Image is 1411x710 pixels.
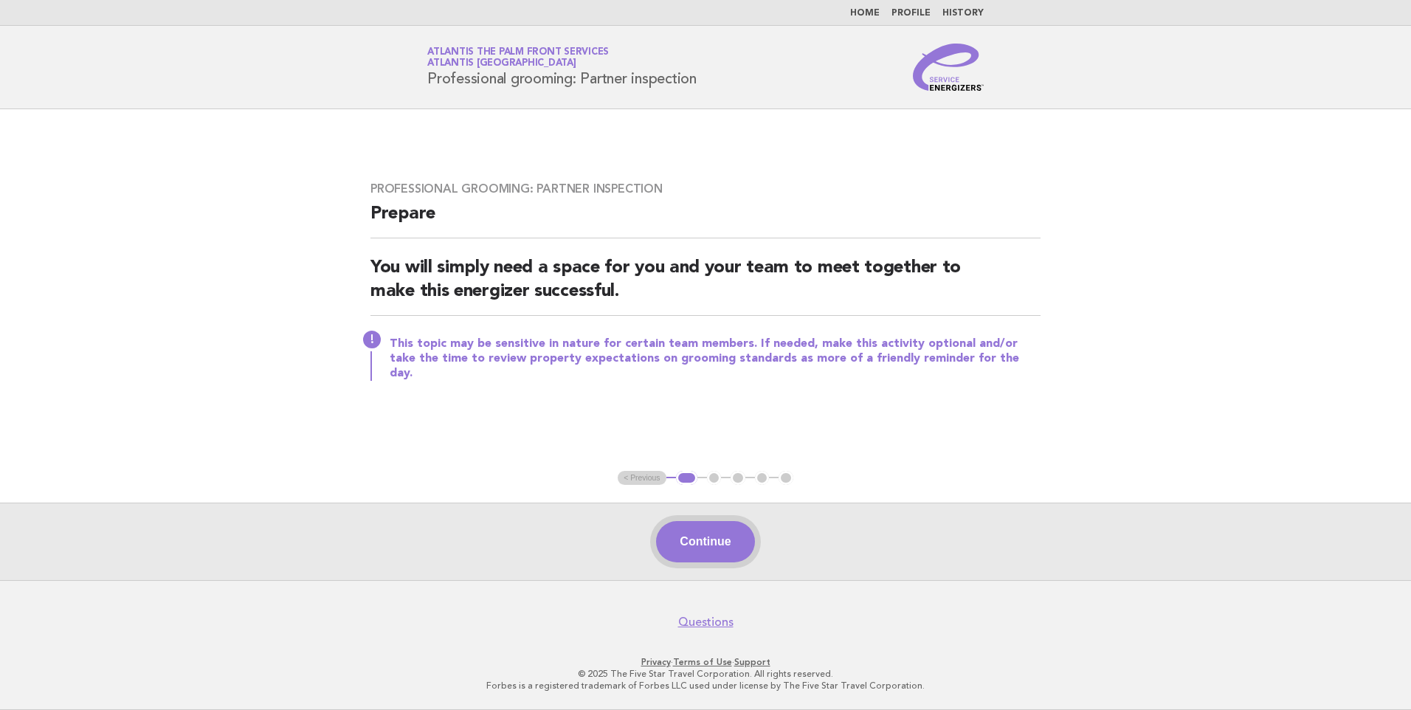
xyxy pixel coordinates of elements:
[427,48,697,86] h1: Professional grooming: Partner inspection
[254,656,1157,668] p: · ·
[678,615,734,630] a: Questions
[673,657,732,667] a: Terms of Use
[913,44,984,91] img: Service Energizers
[254,668,1157,680] p: © 2025 The Five Star Travel Corporation. All rights reserved.
[370,256,1041,316] h2: You will simply need a space for you and your team to meet together to make this energizer succes...
[254,680,1157,692] p: Forbes is a registered trademark of Forbes LLC used under license by The Five Star Travel Corpora...
[656,521,754,562] button: Continue
[850,9,880,18] a: Home
[676,471,697,486] button: 1
[390,337,1041,381] p: This topic may be sensitive in nature for certain team members. If needed, make this activity opt...
[427,47,609,68] a: Atlantis The Palm Front ServicesAtlantis [GEOGRAPHIC_DATA]
[942,9,984,18] a: History
[370,202,1041,238] h2: Prepare
[734,657,770,667] a: Support
[427,59,576,69] span: Atlantis [GEOGRAPHIC_DATA]
[641,657,671,667] a: Privacy
[370,182,1041,196] h3: Professional grooming: Partner inspection
[891,9,931,18] a: Profile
